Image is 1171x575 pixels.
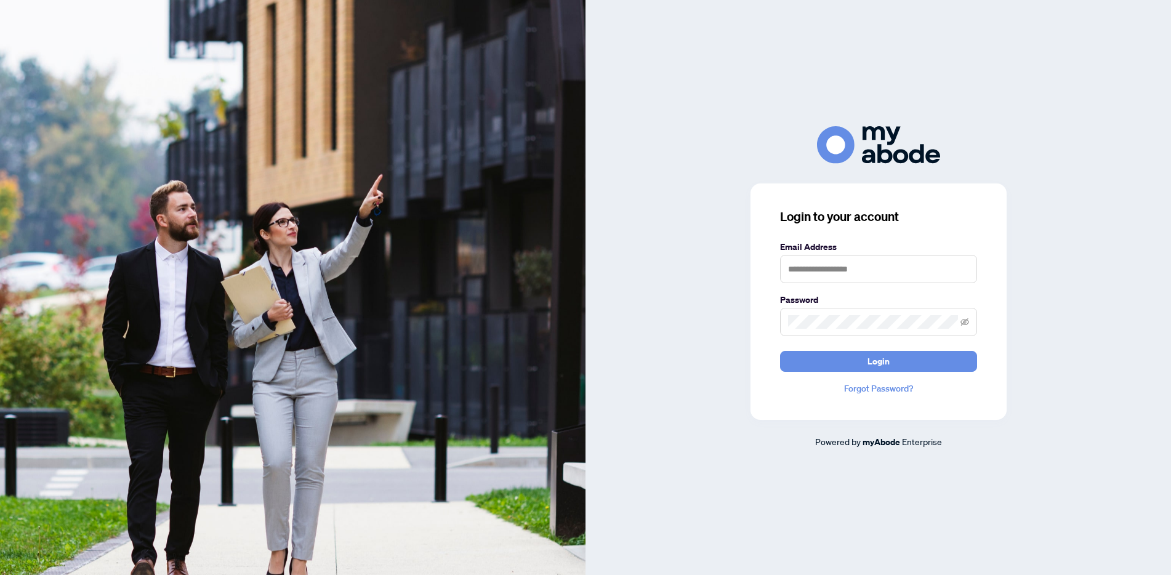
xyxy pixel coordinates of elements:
a: Forgot Password? [780,382,977,395]
span: Enterprise [902,436,942,447]
span: eye-invisible [960,318,969,326]
span: Powered by [815,436,861,447]
span: Login [867,352,890,371]
label: Email Address [780,240,977,254]
label: Password [780,293,977,307]
a: myAbode [863,435,900,449]
img: ma-logo [817,126,940,164]
h3: Login to your account [780,208,977,225]
button: Login [780,351,977,372]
